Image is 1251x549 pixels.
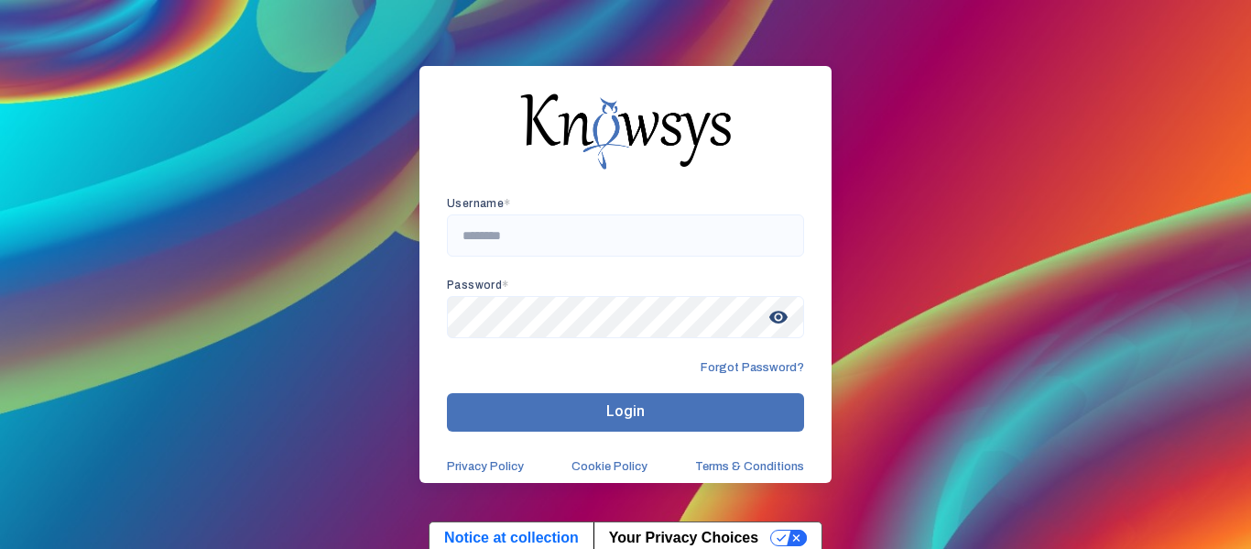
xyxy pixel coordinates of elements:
span: Forgot Password? [701,360,804,375]
app-required-indication: Username [447,197,511,210]
a: Cookie Policy [571,459,647,474]
img: knowsys-logo.png [520,93,731,169]
button: Login [447,393,804,432]
app-required-indication: Password [447,279,509,291]
span: visibility [762,301,795,334]
a: Terms & Conditions [695,459,804,474]
a: Privacy Policy [447,459,524,474]
span: Login [606,402,645,420]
